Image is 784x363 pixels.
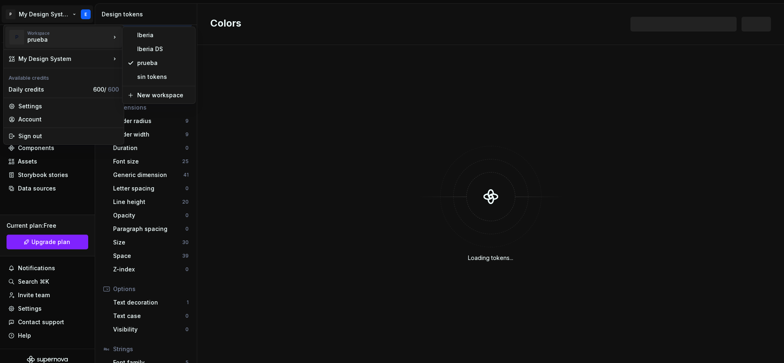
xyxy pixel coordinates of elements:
div: My Design System [18,55,111,63]
div: Settings [18,102,119,110]
div: prueba [137,59,190,67]
div: Workspace [27,31,111,36]
div: Sign out [18,132,119,140]
div: Daily credits [9,85,90,94]
span: 600 / [93,86,119,93]
div: sin tokens [137,73,190,81]
div: Iberia DS [137,45,190,53]
div: prueba [27,36,97,44]
div: Iberia [137,31,190,39]
div: Available credits [5,70,122,83]
span: 600 [108,86,119,93]
div: Account [18,115,119,123]
div: P [9,30,24,45]
div: New workspace [137,91,190,99]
